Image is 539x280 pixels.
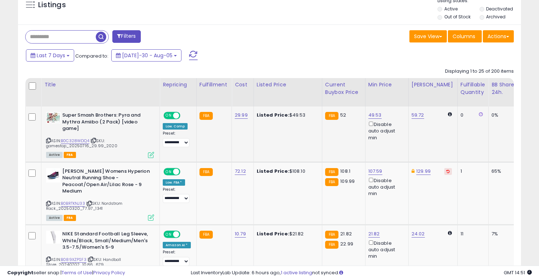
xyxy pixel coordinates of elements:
a: 129.99 [416,168,431,175]
span: Last 7 Days [37,52,65,59]
button: Actions [483,30,514,42]
small: FBA [199,168,213,176]
small: FBA [199,231,213,239]
div: Min Price [368,81,405,89]
div: Low. Comp [163,123,188,130]
span: Columns [453,33,475,40]
a: Privacy Policy [93,269,125,276]
div: Preset: [163,131,191,147]
span: [DATE]-30 - Aug-05 [122,52,172,59]
a: B0BRTKNJ33 [61,200,85,207]
span: ON [164,168,173,175]
b: Super Smash Brothers: Pyra and Mythra Amiibo (2 Pack) [video game] [62,112,150,134]
div: Displaying 1 to 25 of 200 items [445,68,514,75]
a: 1 active listing [281,269,312,276]
div: Amazon AI * [163,242,191,248]
a: 10.79 [235,230,246,238]
div: Disable auto adjust min [368,176,403,197]
div: $21.82 [257,231,316,237]
label: Archived [486,14,506,20]
span: OFF [179,231,191,238]
div: Preset: [163,187,191,203]
span: FBA [64,215,76,221]
div: 11 [461,231,483,237]
small: FBA [325,231,338,239]
b: [PERSON_NAME] Womens Hyperion Neutral Running Shoe - Peacoat/Open Air/Lilac Rose - 9 Medium [62,168,150,197]
div: 1 [461,168,483,175]
div: 65% [491,168,515,175]
span: FBA [64,152,76,158]
div: ASIN: [46,112,154,157]
label: Active [444,6,458,12]
label: Out of Stock [444,14,471,20]
a: 24.02 [412,230,425,238]
div: Preset: [163,250,191,266]
button: Filters [112,30,140,43]
div: Last InventoryLab Update: 6 hours ago, not synced. [191,270,532,276]
div: [PERSON_NAME] [412,81,454,89]
div: 7% [491,231,515,237]
span: ON [164,113,173,119]
span: 109.99 [340,178,355,185]
span: OFF [179,168,191,175]
a: 72.12 [235,168,246,175]
button: Columns [448,30,482,42]
b: Listed Price: [257,168,289,175]
div: Current Buybox Price [325,81,362,96]
div: BB Share 24h. [491,81,518,96]
button: [DATE]-30 - Aug-05 [111,49,181,62]
span: 52 [340,112,346,118]
div: seller snap | | [7,270,125,276]
a: B0C328WDQ4 [61,138,89,144]
span: Compared to: [75,53,108,59]
div: Cost [235,81,251,89]
button: Save View [409,30,447,42]
span: | SKU: Nordstrom Rack_20250320_77.97_1341 [46,200,123,211]
span: 2025-08-13 14:51 GMT [504,269,532,276]
small: FBA [325,112,338,120]
label: Deactivated [486,6,513,12]
button: Last 7 Days [26,49,74,62]
div: Repricing [163,81,193,89]
strong: Copyright [7,269,33,276]
span: | SKU: gamestop_20250716_29.99_2020 [46,138,117,149]
img: 51L4QBl7EzL._SL40_.jpg [46,112,60,123]
div: $108.10 [257,168,316,175]
span: 22.99 [340,240,353,247]
div: Disable auto adjust min [368,239,403,260]
a: 59.72 [412,112,424,119]
img: 21Xgv6pUU7L._SL40_.jpg [46,231,60,244]
span: 21.82 [340,230,352,237]
a: 21.82 [368,230,380,238]
div: Listed Price [257,81,319,89]
div: $49.53 [257,112,316,118]
div: 0 [461,112,483,118]
small: FBA [325,168,338,176]
div: Disable auto adjust min [368,120,403,141]
div: Fulfillment [199,81,229,89]
span: All listings currently available for purchase on Amazon [46,152,63,158]
div: 0% [491,112,515,118]
div: Low. FBA * [163,179,185,186]
a: B089XZPSF3 [61,257,86,263]
a: Terms of Use [62,269,92,276]
a: 49.53 [368,112,382,119]
b: Listed Price: [257,112,289,118]
small: FBA [325,241,338,249]
div: Title [44,81,157,89]
span: All listings currently available for purchase on Amazon [46,215,63,221]
small: FBA [199,112,213,120]
span: OFF [179,113,191,119]
span: ON [164,231,173,238]
div: ASIN: [46,168,154,220]
b: Listed Price: [257,230,289,237]
a: 29.99 [235,112,248,119]
a: 107.59 [368,168,382,175]
small: FBA [325,178,338,186]
div: Fulfillable Quantity [461,81,485,96]
b: NIKE Standard Football Leg Sleeve, White/Black, Small/Medium/Men's 3.5-7.5/Women's 5-9 [62,231,150,253]
img: 41fS5-3Mf1L._SL40_.jpg [46,168,60,182]
div: ASIN: [46,231,154,276]
span: 108.1 [340,168,350,175]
